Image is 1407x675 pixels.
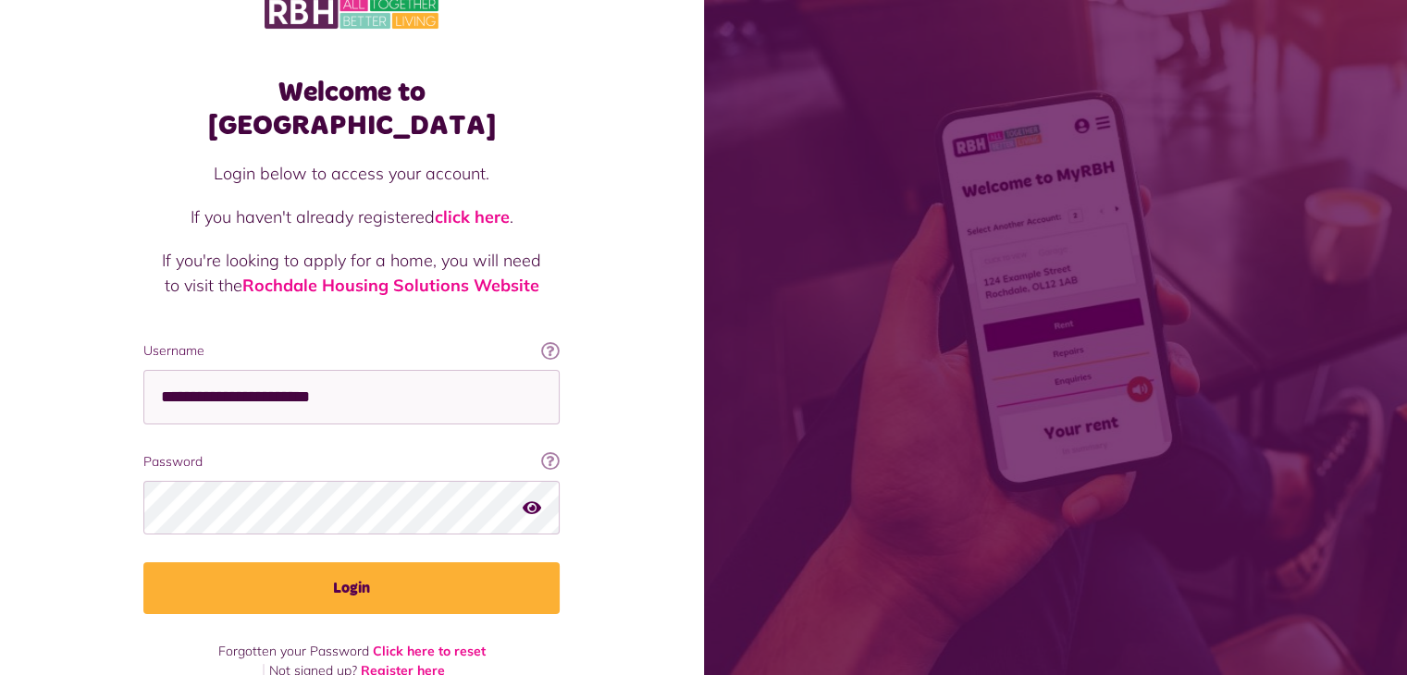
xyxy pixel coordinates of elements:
span: Forgotten your Password [218,643,369,659]
p: Login below to access your account. [162,161,541,186]
a: Click here to reset [373,643,486,659]
a: Rochdale Housing Solutions Website [242,275,539,296]
label: Username [143,341,560,361]
h1: Welcome to [GEOGRAPHIC_DATA] [143,76,560,142]
p: If you haven't already registered . [162,204,541,229]
label: Password [143,452,560,472]
button: Login [143,562,560,614]
p: If you're looking to apply for a home, you will need to visit the [162,248,541,298]
a: click here [435,206,510,227]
